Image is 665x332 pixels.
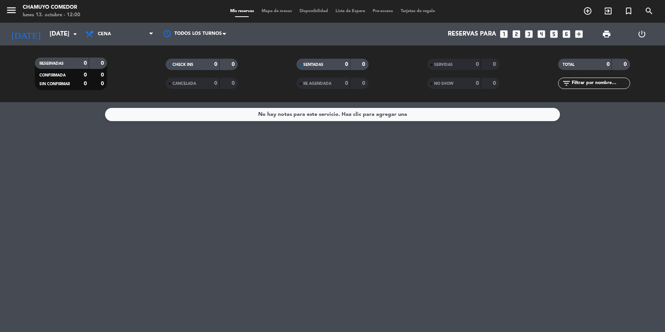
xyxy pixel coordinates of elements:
strong: 0 [476,81,479,86]
strong: 0 [84,72,87,78]
span: SENTADAS [303,63,323,67]
i: looks_3 [524,29,534,39]
button: menu [6,5,17,19]
span: Reservas para [448,31,496,38]
span: NO SHOW [434,82,453,86]
div: lunes 13. octubre - 12:00 [23,11,80,19]
strong: 0 [101,81,105,86]
strong: 0 [84,81,87,86]
strong: 0 [101,72,105,78]
i: arrow_drop_down [71,30,80,39]
span: Disponibilidad [296,9,332,13]
i: add_box [574,29,584,39]
i: power_settings_new [637,30,646,39]
strong: 0 [232,81,236,86]
span: SIN CONFIRMAR [39,82,70,86]
span: CANCELADA [173,82,196,86]
span: Mapa de mesas [258,9,296,13]
strong: 0 [607,62,610,67]
i: exit_to_app [604,6,613,16]
strong: 0 [362,81,367,86]
div: Chamuyo Comedor [23,4,80,11]
strong: 0 [345,62,348,67]
strong: 0 [214,62,217,67]
span: Lista de Espera [332,9,369,13]
strong: 0 [476,62,479,67]
div: LOG OUT [624,23,660,45]
strong: 0 [345,81,348,86]
strong: 0 [84,61,87,66]
span: print [602,30,611,39]
i: [DATE] [6,26,46,42]
span: SERVIDAS [434,63,453,67]
i: filter_list [562,79,571,88]
span: TOTAL [563,63,574,67]
strong: 0 [101,61,105,66]
i: looks_6 [561,29,571,39]
div: No hay notas para este servicio. Haz clic para agregar una [258,110,407,119]
span: RE AGENDADA [303,82,331,86]
span: CONFIRMADA [39,73,66,77]
span: CHECK INS [173,63,193,67]
input: Filtrar por nombre... [571,79,630,87]
i: looks_5 [549,29,559,39]
i: search [645,6,654,16]
span: Tarjetas de regalo [397,9,439,13]
span: Mis reservas [226,9,258,13]
span: Pre-acceso [369,9,397,13]
i: looks_two [511,29,521,39]
i: turned_in_not [624,6,633,16]
span: RESERVADAS [39,62,64,65]
strong: 0 [493,62,497,67]
i: looks_4 [536,29,546,39]
i: add_circle_outline [583,6,592,16]
strong: 0 [214,81,217,86]
strong: 0 [232,62,236,67]
i: menu [6,5,17,16]
span: Cena [98,31,111,37]
strong: 0 [493,81,497,86]
i: looks_one [499,29,509,39]
strong: 0 [624,62,628,67]
strong: 0 [362,62,367,67]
